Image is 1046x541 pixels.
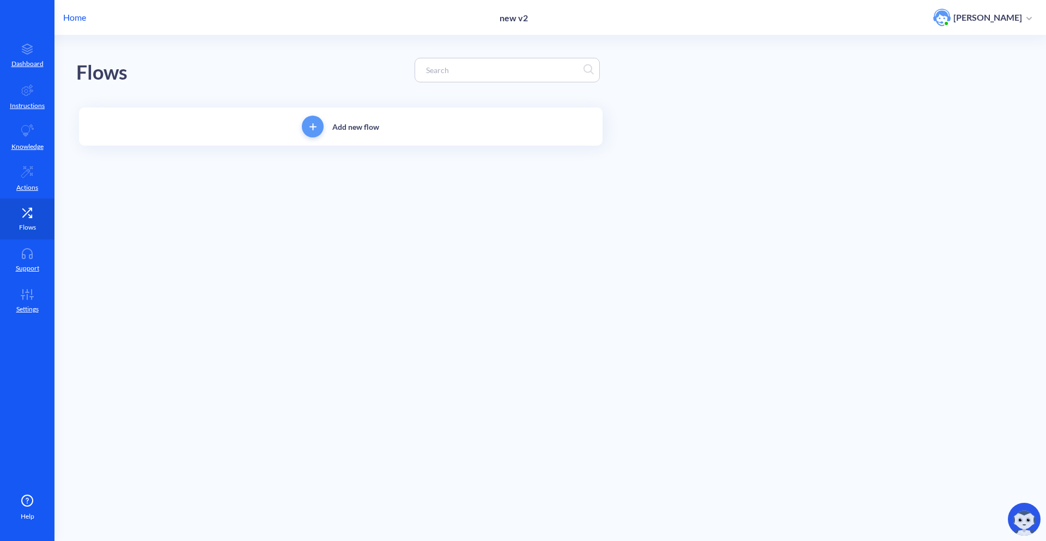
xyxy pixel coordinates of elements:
[63,11,86,24] p: Home
[16,263,39,273] p: Support
[500,13,528,23] p: new v2
[332,121,379,133] p: Add new flow
[16,304,39,314] p: Settings
[19,223,36,232] p: Flows
[11,59,44,69] p: Dashboard
[928,8,1037,27] button: user photo[PERSON_NAME]
[10,101,45,111] p: Instructions
[76,57,127,88] div: Flows
[302,116,324,137] button: add
[16,183,38,193] p: Actions
[953,11,1022,23] p: [PERSON_NAME]
[21,512,34,521] span: Help
[11,142,44,152] p: Knowledge
[1008,503,1041,536] img: copilot-icon.svg
[421,64,583,76] input: Search
[933,9,951,26] img: user photo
